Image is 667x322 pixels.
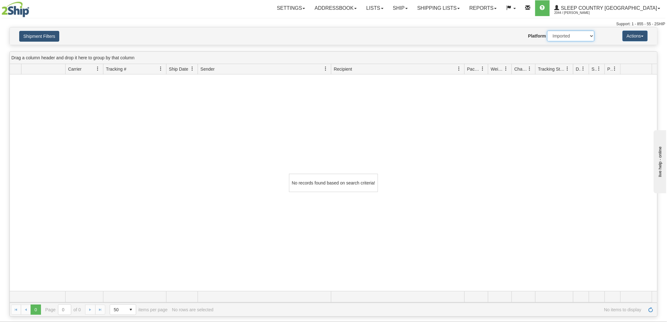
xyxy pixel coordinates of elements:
div: No records found based on search criteria! [289,174,378,192]
a: Lists [362,0,388,16]
div: grid grouping header [10,52,657,64]
span: Shipment Issues [592,66,597,72]
span: Tracking # [106,66,126,72]
iframe: chat widget [652,129,666,193]
a: Sender filter column settings [320,63,331,74]
span: Weight [491,66,504,72]
a: Packages filter column settings [477,63,488,74]
span: Carrier [68,66,82,72]
a: Ship Date filter column settings [187,63,198,74]
span: Sleep Country [GEOGRAPHIC_DATA] [560,5,657,11]
span: 50 [114,307,122,313]
span: Charge [514,66,528,72]
span: Pickup Status [607,66,613,72]
a: Carrier filter column settings [92,63,103,74]
span: Packages [467,66,480,72]
label: Platform [528,33,546,39]
span: Page sizes drop down [110,304,136,315]
a: Refresh [646,305,656,315]
a: Charge filter column settings [525,63,535,74]
span: Tracking Status [538,66,565,72]
a: Tracking # filter column settings [155,63,166,74]
a: Shipping lists [413,0,465,16]
span: items per page [110,304,168,315]
button: Actions [623,31,648,41]
a: Tracking Status filter column settings [562,63,573,74]
a: Settings [272,0,310,16]
span: No items to display [218,307,641,312]
a: Reports [465,0,502,16]
span: Page of 0 [45,304,81,315]
span: Delivery Status [576,66,581,72]
img: logo2044.jpg [2,2,29,17]
a: Delivery Status filter column settings [578,63,589,74]
a: Addressbook [310,0,362,16]
a: Pickup Status filter column settings [610,63,620,74]
span: Ship Date [169,66,188,72]
div: Support: 1 - 855 - 55 - 2SHIP [2,21,665,27]
a: Weight filter column settings [501,63,512,74]
span: select [126,305,136,315]
button: Shipment Filters [19,31,59,42]
a: Sleep Country [GEOGRAPHIC_DATA] 2044 / [PERSON_NAME] [550,0,665,16]
span: 2044 / [PERSON_NAME] [554,10,602,16]
a: Shipment Issues filter column settings [594,63,605,74]
span: Recipient [334,66,352,72]
div: No rows are selected [172,307,214,312]
a: Recipient filter column settings [454,63,464,74]
span: Page 0 [31,305,41,315]
a: Ship [388,0,413,16]
span: Sender [200,66,215,72]
div: live help - online [5,5,58,10]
